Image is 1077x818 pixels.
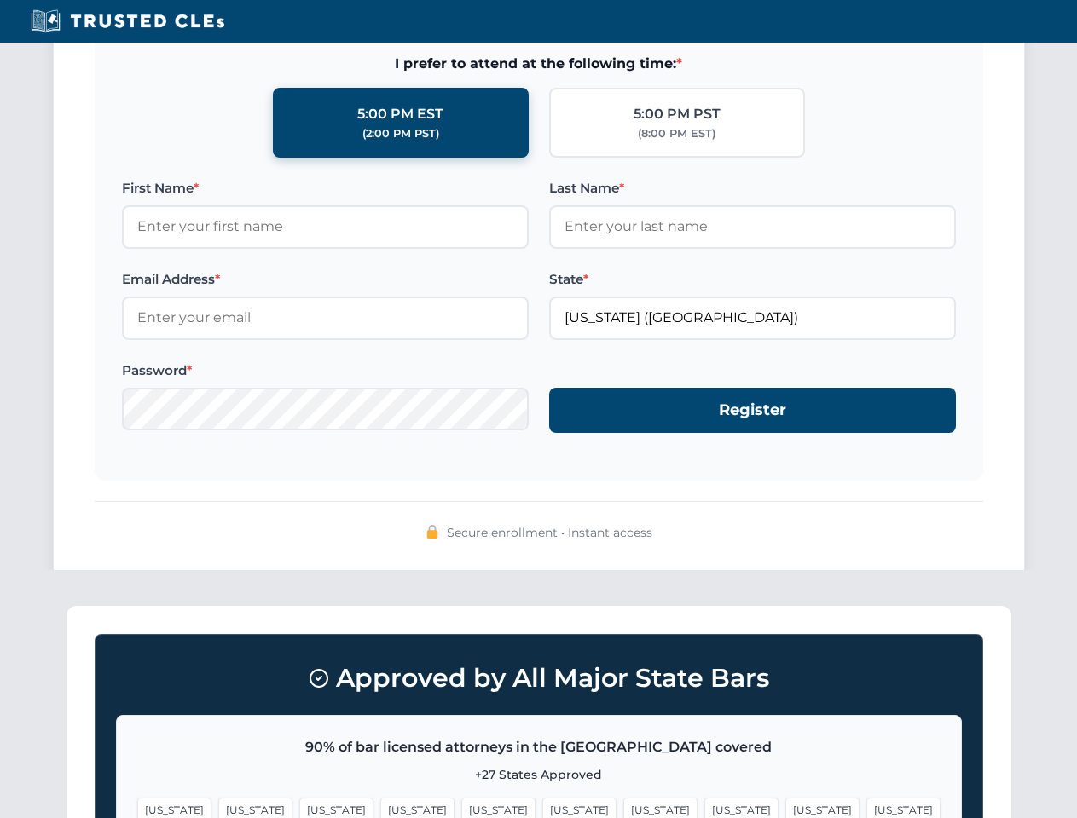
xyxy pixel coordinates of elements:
[122,178,529,199] label: First Name
[362,125,439,142] div: (2:00 PM PST)
[549,297,956,339] input: Florida (FL)
[122,205,529,248] input: Enter your first name
[122,360,529,381] label: Password
[137,765,941,784] p: +27 States Approved
[137,736,941,758] p: 90% of bar licensed attorneys in the [GEOGRAPHIC_DATA] covered
[26,9,229,34] img: Trusted CLEs
[357,103,443,125] div: 5:00 PM EST
[447,523,652,542] span: Secure enrollment • Instant access
[549,269,956,290] label: State
[122,269,529,290] label: Email Address
[634,103,721,125] div: 5:00 PM PST
[549,178,956,199] label: Last Name
[122,53,956,75] span: I prefer to attend at the following time:
[116,655,962,701] h3: Approved by All Major State Bars
[638,125,715,142] div: (8:00 PM EST)
[549,388,956,433] button: Register
[549,205,956,248] input: Enter your last name
[122,297,529,339] input: Enter your email
[426,525,439,539] img: 🔒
